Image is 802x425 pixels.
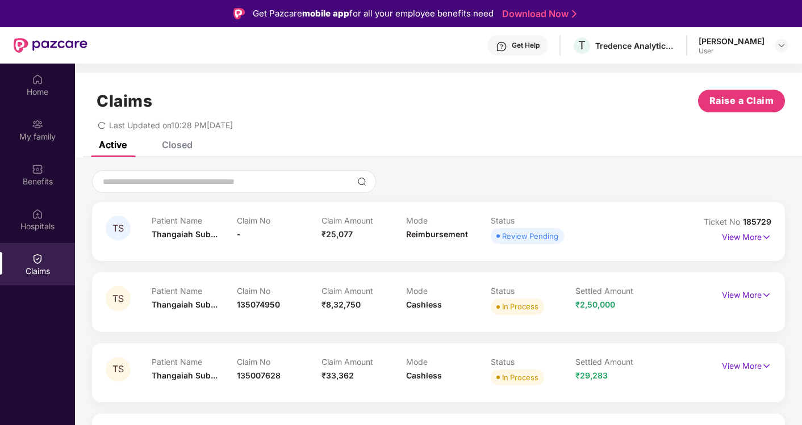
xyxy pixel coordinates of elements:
[32,74,43,85] img: svg+xml;base64,PHN2ZyBpZD0iSG9tZSIgeG1sbnM9Imh0dHA6Ly93d3cudzMub3JnLzIwMDAvc3ZnIiB3aWR0aD0iMjAiIG...
[233,8,245,19] img: Logo
[704,217,743,226] span: Ticket No
[112,294,124,304] span: TS
[162,139,193,150] div: Closed
[112,224,124,233] span: TS
[575,371,608,380] span: ₹29,283
[321,371,354,380] span: ₹33,362
[491,286,575,296] p: Status
[698,90,785,112] button: Raise a Claim
[302,8,349,19] strong: mobile app
[253,7,494,20] div: Get Pazcare for all your employee benefits need
[237,300,280,309] span: 135074950
[152,357,236,367] p: Patient Name
[152,300,218,309] span: Thangaiah Sub...
[722,228,771,243] p: View More
[502,372,538,383] div: In Process
[237,286,321,296] p: Claim No
[406,357,491,367] p: Mode
[97,91,152,111] h1: Claims
[709,94,774,108] span: Raise a Claim
[109,120,233,130] span: Last Updated on 10:28 PM[DATE]
[575,286,660,296] p: Settled Amount
[502,301,538,312] div: In Process
[112,364,124,374] span: TS
[722,286,771,301] p: View More
[406,229,468,239] span: Reimbursement
[722,357,771,372] p: View More
[32,163,43,175] img: svg+xml;base64,PHN2ZyBpZD0iQmVuZWZpdHMiIHhtbG5zPSJodHRwOi8vd3d3LnczLm9yZy8yMDAwL3N2ZyIgd2lkdGg9Ij...
[357,177,366,186] img: svg+xml;base64,PHN2ZyBpZD0iU2VhcmNoLTMyeDMyIiB4bWxucz0iaHR0cDovL3d3dy53My5vcmcvMjAwMC9zdmciIHdpZH...
[32,253,43,264] img: svg+xml;base64,PHN2ZyBpZD0iQ2xhaW0iIHhtbG5zPSJodHRwOi8vd3d3LnczLm9yZy8yMDAwL3N2ZyIgd2lkdGg9IjIwIi...
[491,216,575,225] p: Status
[237,357,321,367] p: Claim No
[762,360,771,372] img: svg+xml;base64,PHN2ZyB4bWxucz0iaHR0cDovL3d3dy53My5vcmcvMjAwMC9zdmciIHdpZHRoPSIxNyIgaGVpZ2h0PSIxNy...
[777,41,786,50] img: svg+xml;base64,PHN2ZyBpZD0iRHJvcGRvd24tMzJ4MzIiIHhtbG5zPSJodHRwOi8vd3d3LnczLm9yZy8yMDAwL3N2ZyIgd2...
[98,120,106,130] span: redo
[152,229,218,239] span: Thangaiah Sub...
[321,229,353,239] span: ₹25,077
[406,286,491,296] p: Mode
[491,357,575,367] p: Status
[575,300,615,309] span: ₹2,50,000
[152,216,236,225] p: Patient Name
[14,38,87,53] img: New Pazcare Logo
[406,216,491,225] p: Mode
[699,36,765,47] div: [PERSON_NAME]
[572,8,577,20] img: Stroke
[321,357,406,367] p: Claim Amount
[321,300,361,309] span: ₹8,32,750
[237,371,281,380] span: 135007628
[99,139,127,150] div: Active
[502,8,573,20] a: Download Now
[237,216,321,225] p: Claim No
[406,300,442,309] span: Cashless
[32,119,43,130] img: svg+xml;base64,PHN2ZyB3aWR0aD0iMjAiIGhlaWdodD0iMjAiIHZpZXdCb3g9IjAgMCAyMCAyMCIgZmlsbD0ibm9uZSIgeG...
[762,231,771,243] img: svg+xml;base64,PHN2ZyB4bWxucz0iaHR0cDovL3d3dy53My5vcmcvMjAwMC9zdmciIHdpZHRoPSIxNyIgaGVpZ2h0PSIxNy...
[578,39,586,52] span: T
[595,40,675,51] div: Tredence Analytics Solutions Private Limited
[321,216,406,225] p: Claim Amount
[762,289,771,301] img: svg+xml;base64,PHN2ZyB4bWxucz0iaHR0cDovL3d3dy53My5vcmcvMjAwMC9zdmciIHdpZHRoPSIxNyIgaGVpZ2h0PSIxNy...
[237,229,241,239] span: -
[152,371,218,380] span: Thangaiah Sub...
[699,47,765,56] div: User
[512,41,540,50] div: Get Help
[152,286,236,296] p: Patient Name
[502,230,558,242] div: Review Pending
[575,357,660,367] p: Settled Amount
[321,286,406,296] p: Claim Amount
[406,371,442,380] span: Cashless
[496,41,507,52] img: svg+xml;base64,PHN2ZyBpZD0iSGVscC0zMngzMiIgeG1sbnM9Imh0dHA6Ly93d3cudzMub3JnLzIwMDAvc3ZnIiB3aWR0aD...
[32,208,43,220] img: svg+xml;base64,PHN2ZyBpZD0iSG9zcGl0YWxzIiB4bWxucz0iaHR0cDovL3d3dy53My5vcmcvMjAwMC9zdmciIHdpZHRoPS...
[743,217,771,226] span: 185729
